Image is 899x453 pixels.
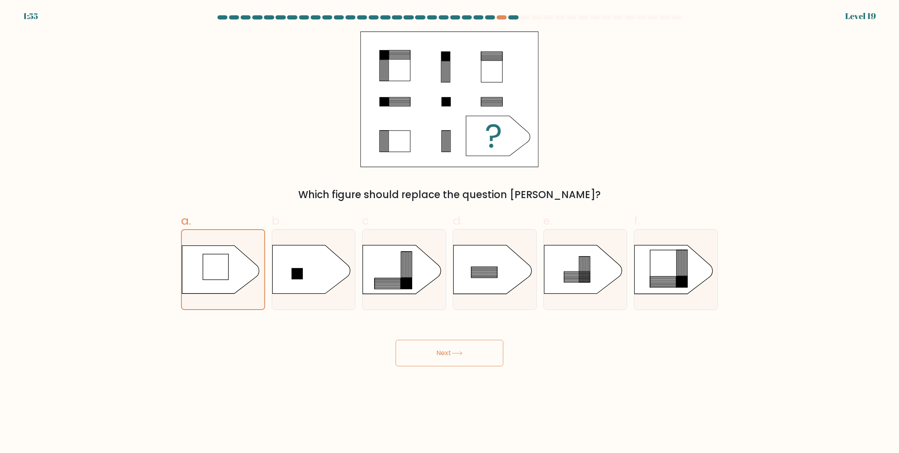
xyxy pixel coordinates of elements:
[396,340,503,366] button: Next
[362,213,371,229] span: c.
[272,213,282,229] span: b.
[634,213,640,229] span: f.
[544,213,553,229] span: e.
[453,213,463,229] span: d.
[181,213,191,229] span: a.
[186,187,713,202] div: Which figure should replace the question [PERSON_NAME]?
[23,10,38,22] div: 1:55
[845,10,876,22] div: Level 19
